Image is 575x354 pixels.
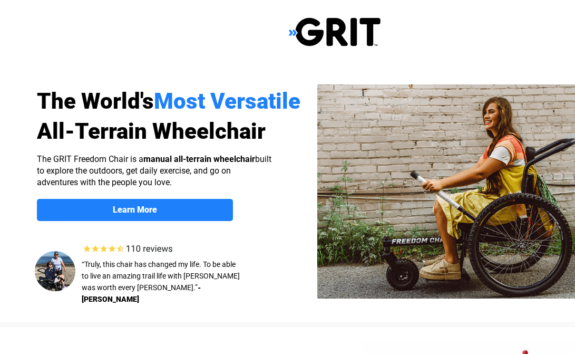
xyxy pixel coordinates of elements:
[143,154,255,164] strong: manual all-terrain wheelchair
[82,260,240,292] span: “Truly, this chair has changed my life. To be able to live an amazing trail life with [PERSON_NAM...
[154,88,300,114] span: Most Versatile
[37,199,233,221] a: Learn More
[37,88,154,114] span: The World's
[113,205,157,215] strong: Learn More
[37,118,266,144] span: All-Terrain Wheelchair
[37,154,271,187] span: The GRIT Freedom Chair is a built to explore the outdoors, get daily exercise, and go on adventur...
